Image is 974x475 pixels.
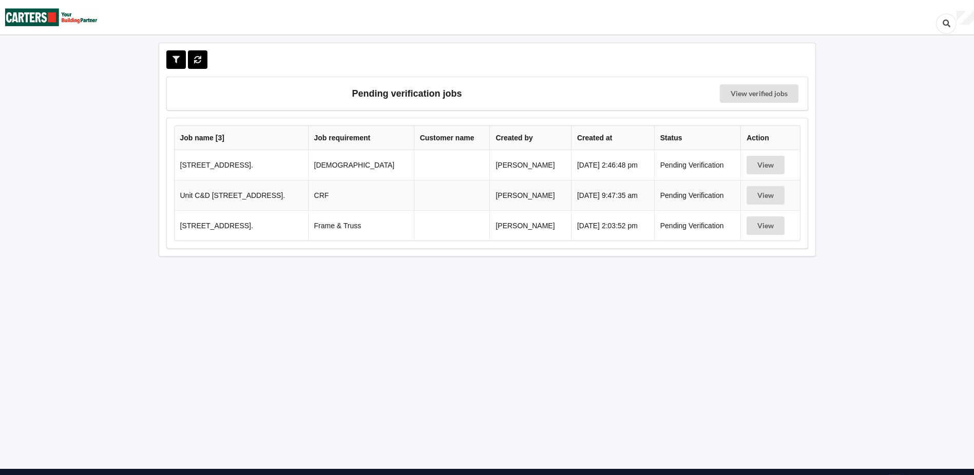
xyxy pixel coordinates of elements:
th: Status [654,126,740,150]
td: Unit C&D [STREET_ADDRESS]. [175,180,308,210]
th: Created by [489,126,571,150]
td: Pending Verification [654,180,740,210]
td: [DATE] 2:03:52 pm [571,210,654,241]
td: [DEMOGRAPHIC_DATA] [308,150,414,180]
td: [STREET_ADDRESS]. [175,150,308,180]
td: [PERSON_NAME] [489,180,571,210]
div: User Profile [957,11,974,25]
th: Customer name [414,126,490,150]
td: [DATE] 9:47:35 am [571,180,654,210]
td: Frame & Truss [308,210,414,241]
td: [DATE] 2:46:48 pm [571,150,654,180]
a: View [747,222,787,230]
th: Created at [571,126,654,150]
td: Pending Verification [654,150,740,180]
a: View [747,161,787,169]
th: Job requirement [308,126,414,150]
img: Carters [5,1,98,34]
td: Pending Verification [654,210,740,241]
td: [PERSON_NAME] [489,210,571,241]
button: View [747,186,785,205]
td: [STREET_ADDRESS]. [175,210,308,241]
th: Action [740,126,799,150]
th: Job name [ 3 ] [175,126,308,150]
a: View [747,191,787,199]
td: CRF [308,180,414,210]
button: View [747,216,785,235]
td: [PERSON_NAME] [489,150,571,180]
button: View [747,156,785,174]
a: View verified jobs [720,84,798,103]
h3: Pending verification jobs [174,84,640,103]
